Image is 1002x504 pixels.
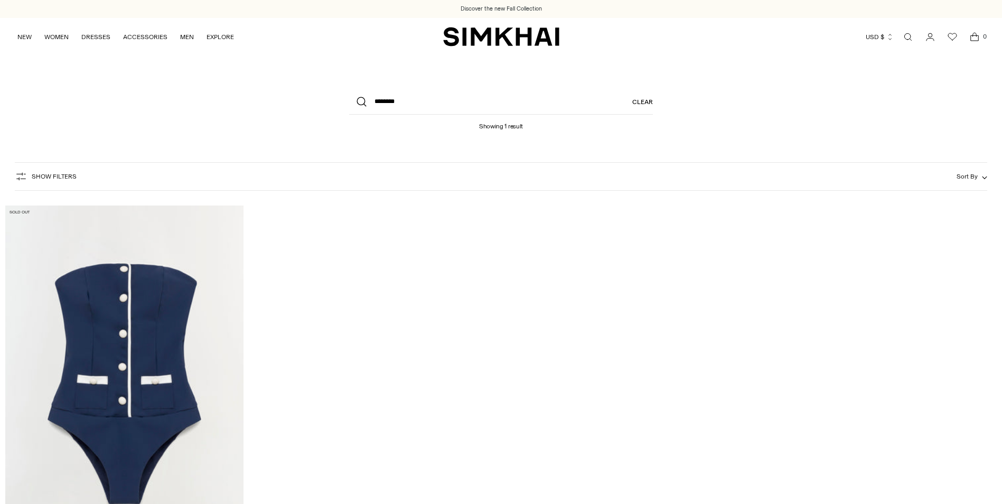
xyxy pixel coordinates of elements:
a: Open search modal [897,26,919,48]
a: Clear [632,89,653,115]
a: Discover the new Fall Collection [461,5,542,13]
button: Search [349,89,374,115]
a: SIMKHAI [443,26,559,47]
button: USD $ [866,25,894,49]
a: NEW [17,25,32,49]
button: Sort By [957,171,987,182]
a: Wishlist [942,26,963,48]
button: Show Filters [15,168,77,185]
a: Go to the account page [920,26,941,48]
a: WOMEN [44,25,69,49]
span: Show Filters [32,173,77,180]
a: Open cart modal [964,26,985,48]
span: Sort By [957,173,978,180]
span: 0 [980,32,989,41]
a: ACCESSORIES [123,25,167,49]
a: DRESSES [81,25,110,49]
h1: Showing 1 result [479,115,523,130]
a: MEN [180,25,194,49]
a: EXPLORE [207,25,234,49]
